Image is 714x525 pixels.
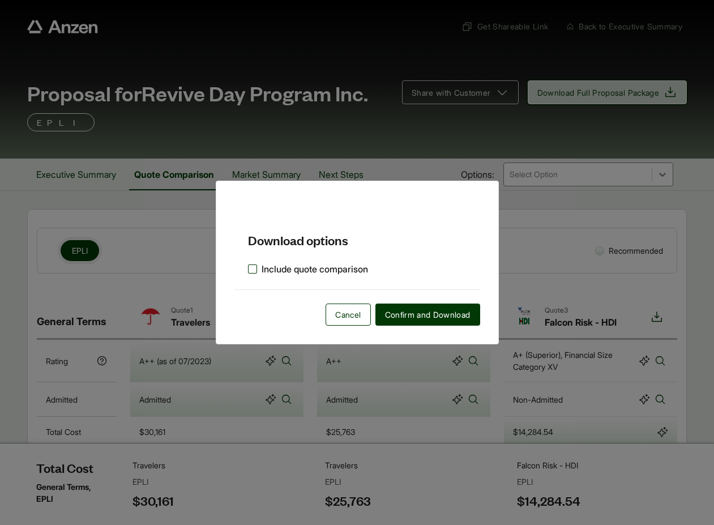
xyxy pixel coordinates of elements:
label: Include quote comparison [248,262,368,276]
button: Confirm and Download [375,304,480,326]
span: Cancel [335,309,361,321]
span: Confirm and Download [385,309,471,321]
button: Cancel [326,304,370,326]
h5: Download options [234,213,480,249]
